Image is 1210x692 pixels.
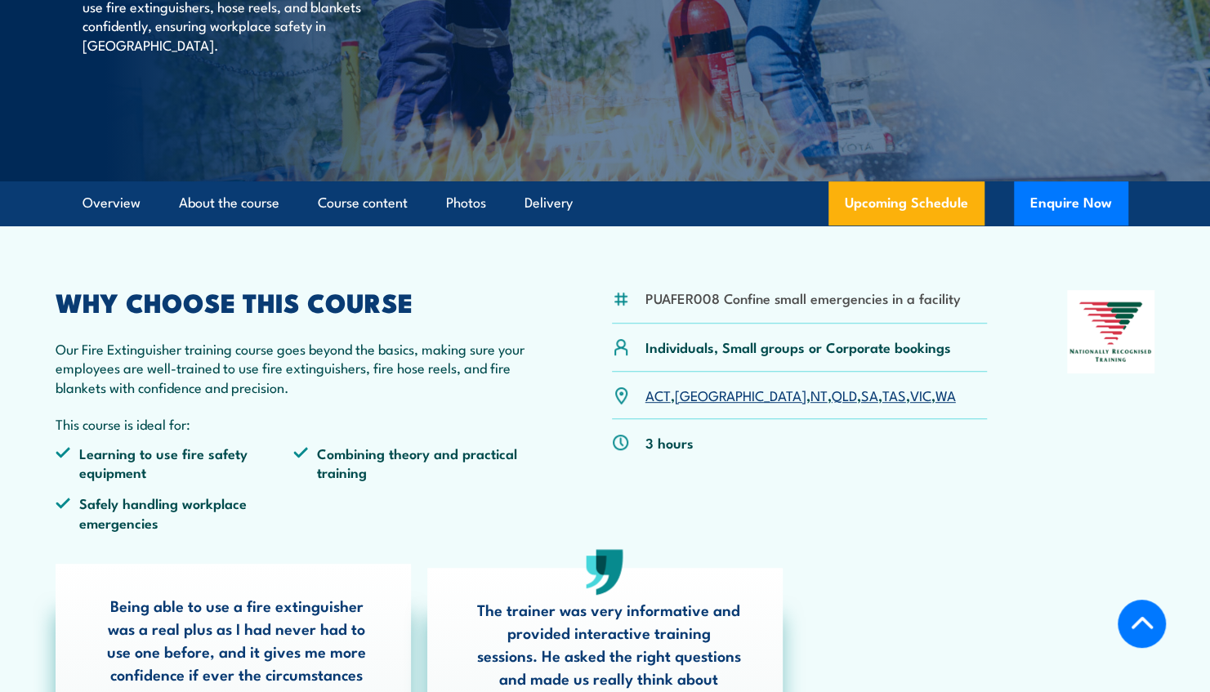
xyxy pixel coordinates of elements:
[525,181,573,225] a: Delivery
[645,385,671,404] a: ACT
[293,444,532,482] li: Combining theory and practical training
[935,385,956,404] a: WA
[56,339,533,396] p: Our Fire Extinguisher training course goes beyond the basics, making sure your employees are well...
[83,181,141,225] a: Overview
[56,493,294,532] li: Safely handling workplace emergencies
[675,385,806,404] a: [GEOGRAPHIC_DATA]
[1014,181,1128,225] button: Enquire Now
[645,433,694,452] p: 3 hours
[56,290,533,313] h2: WHY CHOOSE THIS COURSE
[910,385,931,404] a: VIC
[179,181,279,225] a: About the course
[645,337,951,356] p: Individuals, Small groups or Corporate bookings
[832,385,857,404] a: QLD
[645,288,961,307] li: PUAFER008 Confine small emergencies in a facility
[446,181,486,225] a: Photos
[861,385,878,404] a: SA
[828,181,985,225] a: Upcoming Schedule
[882,385,906,404] a: TAS
[318,181,408,225] a: Course content
[56,444,294,482] li: Learning to use fire safety equipment
[1067,290,1155,373] img: Nationally Recognised Training logo.
[810,385,828,404] a: NT
[645,386,956,404] p: , , , , , , ,
[56,414,533,433] p: This course is ideal for:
